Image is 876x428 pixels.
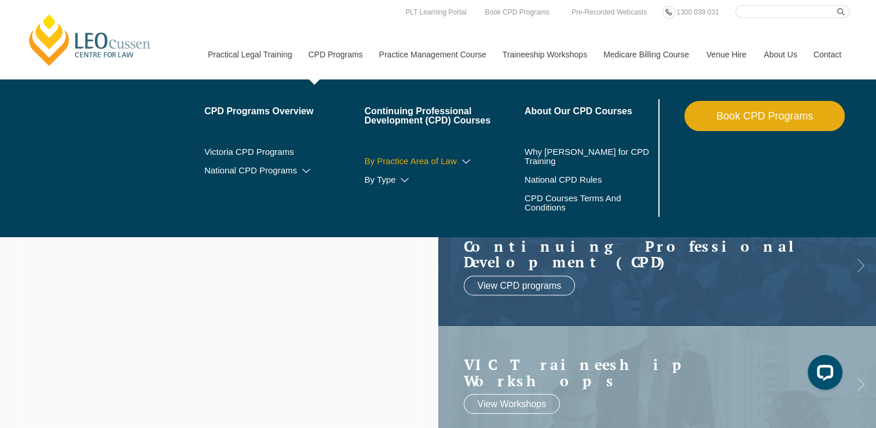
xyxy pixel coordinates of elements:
[204,166,365,175] a: National CPD Programs
[673,6,721,19] a: 1300 039 031
[525,175,656,184] a: National CPD Rules
[402,6,470,19] a: PLT Learning Portal
[805,30,850,79] a: Contact
[525,107,656,116] a: About Our CPD Courses
[525,147,656,166] a: Why [PERSON_NAME] for CPD Training
[482,6,552,19] a: Book CPD Programs
[755,30,805,79] a: About Us
[464,238,828,270] a: Continuing ProfessionalDevelopment (CPD)
[364,175,525,184] a: By Type
[299,30,370,79] a: CPD Programs
[204,107,365,116] a: CPD Programs Overview
[525,194,627,212] a: CPD Courses Terms And Conditions
[464,357,828,389] a: VIC Traineeship Workshops
[464,238,828,270] h2: Continuing Professional Development (CPD)
[494,30,595,79] a: Traineeship Workshops
[698,30,755,79] a: Venue Hire
[204,147,365,157] a: Victoria CPD Programs
[676,8,719,16] span: 1300 039 031
[569,6,650,19] a: Pre-Recorded Webcasts
[595,30,698,79] a: Medicare Billing Course
[464,275,576,295] a: View CPD programs
[798,350,847,399] iframe: LiveChat chat widget
[364,157,525,166] a: By Practice Area of Law
[371,30,494,79] a: Practice Management Course
[364,107,525,125] a: Continuing Professional Development (CPD) Courses
[464,394,560,414] a: View Workshops
[26,13,154,67] a: [PERSON_NAME] Centre for Law
[684,101,845,131] a: Book CPD Programs
[199,30,300,79] a: Practical Legal Training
